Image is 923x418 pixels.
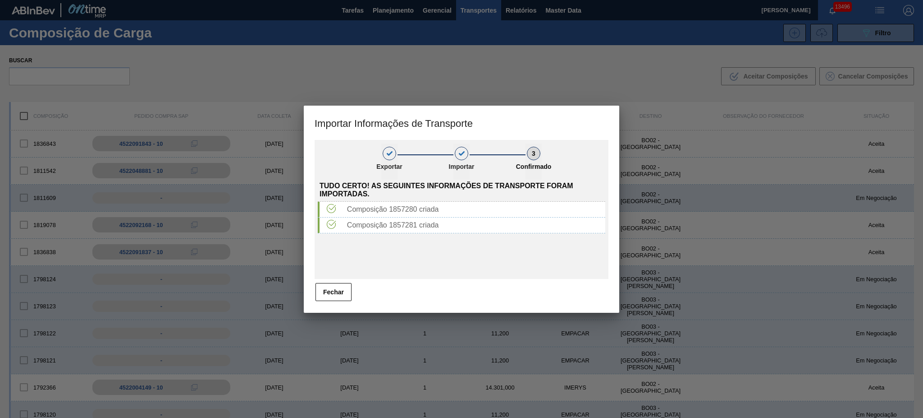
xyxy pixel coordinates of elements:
[455,147,468,160] div: 2
[453,144,470,180] button: 2Importar
[343,205,605,214] div: Composição 1857280 criada
[367,163,412,170] p: Exportar
[327,220,336,229] img: Tipo
[381,144,398,180] button: 1Exportar
[327,204,336,213] img: Tipo
[439,163,484,170] p: Importar
[525,144,542,180] button: 3Confirmado
[527,147,540,160] div: 3
[315,283,352,301] button: Fechar
[343,221,605,229] div: Composição 1857281 criada
[511,163,556,170] p: Confirmado
[383,147,396,160] div: 1
[304,106,619,140] h3: Importar Informações de Transporte
[320,182,605,198] span: Tudo certo! As seguintes informações de transporte foram importadas.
